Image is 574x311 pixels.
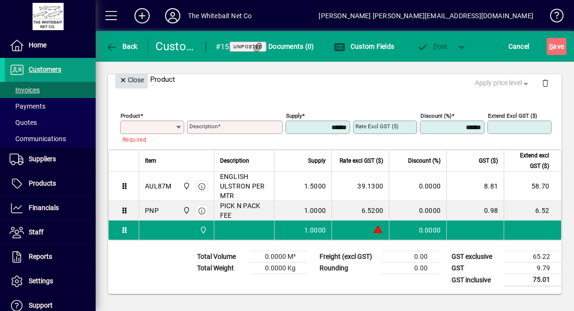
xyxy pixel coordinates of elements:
span: Staff [29,228,44,236]
td: 65.22 [504,251,562,263]
span: Item [145,155,156,166]
span: Payments [10,102,45,110]
td: 8.81 [446,172,504,201]
span: ENGLISH ULSTRON PER MTR [220,172,269,200]
td: 0.00 [382,251,439,263]
span: PICK N PACK FEE [220,201,269,220]
span: ave [549,39,564,54]
div: 39.1300 [338,181,383,191]
button: Add [127,7,157,24]
button: Post [412,38,453,55]
a: Financials [5,196,96,220]
span: Extend excl GST ($) [510,150,549,171]
span: Back [106,43,138,50]
a: Products [5,172,96,196]
button: Back [103,38,140,55]
span: Communications [10,135,66,143]
td: 0.0000 Kg [250,263,307,274]
span: Invoices [10,86,40,94]
button: Documents (0) [250,38,317,55]
div: Customer Invoice [155,39,196,54]
a: Quotes [5,114,96,131]
td: 0.0000 M³ [250,251,307,263]
mat-label: Rate excl GST ($) [355,123,398,130]
span: 1.0000 [304,206,326,215]
span: S [549,43,553,50]
td: 9.79 [504,263,562,274]
span: Suppliers [29,155,56,163]
td: 0.0000 [389,201,446,221]
span: Rangiora [180,181,191,191]
td: GST inclusive [447,274,504,286]
mat-label: Product [121,112,140,119]
td: GST [447,263,504,274]
span: Financials [29,204,59,211]
td: Freight (excl GST) [315,251,382,263]
span: Supply [308,155,326,166]
mat-label: Discount (%) [420,112,452,119]
app-page-header-button: Close [113,75,150,84]
td: 58.70 [504,172,561,201]
span: Rangiora [197,225,208,235]
button: Save [547,38,566,55]
button: Apply price level [471,75,534,92]
td: Total Volume [192,251,250,263]
span: Rate excl GST ($) [340,155,383,166]
span: Discount (%) [408,155,441,166]
a: Settings [5,269,96,293]
td: 0.0000 [389,172,446,201]
span: 1.0000 [304,225,326,235]
div: [PERSON_NAME] [PERSON_NAME][EMAIL_ADDRESS][DOMAIN_NAME] [319,8,533,23]
a: Communications [5,131,96,147]
app-page-header-button: Delete [534,78,557,87]
div: PNP [145,206,159,215]
span: Home [29,41,46,49]
div: #15071 [216,39,234,55]
mat-label: Extend excl GST ($) [488,112,537,119]
span: Custom Fields [334,43,394,50]
a: Knowledge Base [543,2,562,33]
a: Staff [5,221,96,244]
button: Cancel [506,38,532,55]
a: Reports [5,245,96,269]
span: Unposted [233,44,263,50]
button: Delete [534,71,557,94]
mat-label: Supply [286,112,302,119]
button: Profile [157,7,188,24]
div: Product [108,62,562,97]
td: 6.52 [504,201,561,221]
span: Settings [29,277,53,285]
td: Rounding [315,263,382,274]
span: Cancel [508,39,530,54]
span: Close [119,72,144,88]
mat-label: Description [189,123,218,130]
td: 0.00 [382,263,439,274]
span: Description [220,155,249,166]
a: Home [5,33,96,57]
button: Close [115,71,148,89]
span: Customers [29,66,61,73]
span: Documents (0) [252,43,314,50]
span: P [433,43,438,50]
a: Suppliers [5,147,96,171]
a: Payments [5,98,96,114]
span: ost [417,43,448,50]
span: Products [29,179,56,187]
span: Rangiora [180,205,191,216]
td: 0.0000 [389,221,446,240]
td: 75.01 [504,274,562,286]
button: Custom Fields [331,38,397,55]
app-page-header-button: Back [96,38,148,55]
td: GST exclusive [447,251,504,263]
a: Invoices [5,82,96,98]
span: Apply price level [475,78,530,88]
span: Quotes [10,119,37,126]
div: 6.5200 [338,206,383,215]
span: Support [29,301,53,309]
td: Total Weight [192,263,250,274]
span: 1.5000 [304,181,326,191]
div: AUL87M [145,181,172,191]
span: GST ($) [479,155,498,166]
td: 0.98 [446,201,504,221]
span: Reports [29,253,52,260]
